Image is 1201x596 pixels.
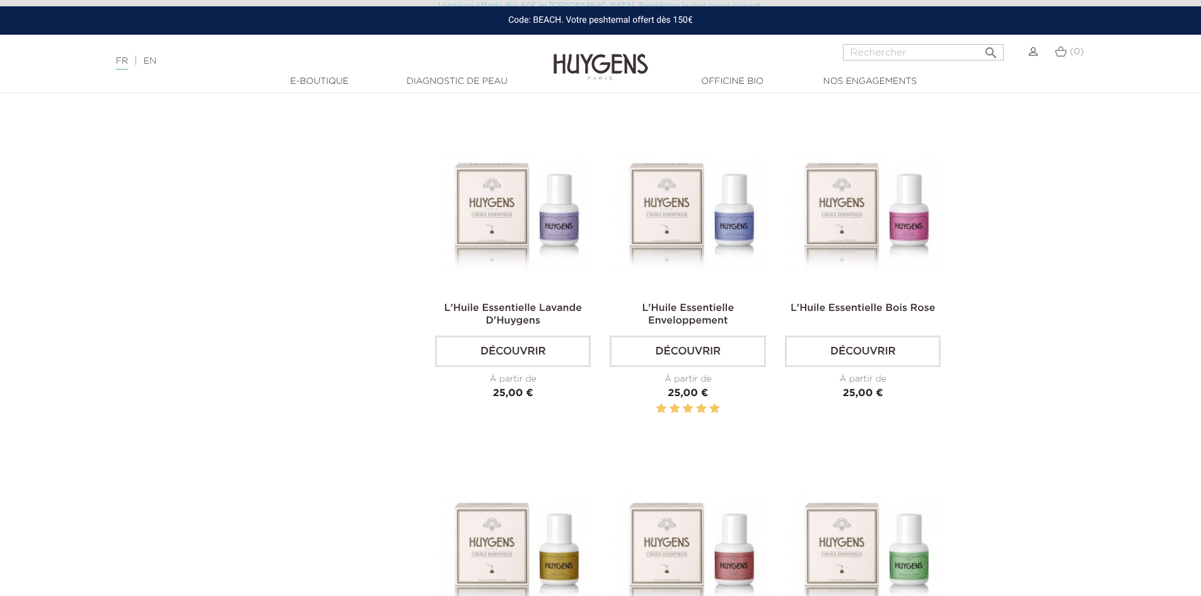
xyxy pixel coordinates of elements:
a: Découvrir [435,336,591,367]
a: Découvrir [610,336,765,367]
span: 25,00 € [668,389,708,399]
button:  [980,40,1002,57]
a: Découvrir [785,336,941,367]
img: H.E. LAVANDE D'HUYGENS 10ml [438,135,593,291]
a: Diagnostic de peau [394,75,520,88]
label: 2 [670,401,680,417]
a: L'Huile Essentielle Bois Rose [791,303,936,313]
i:  [983,42,999,57]
img: H.E. BOIS ROSE 10ml [787,135,943,291]
div: À partir de [610,373,765,386]
div: | [110,54,491,69]
label: 1 [656,401,666,417]
input: Rechercher [843,44,1004,61]
div: À partir de [435,373,591,386]
div: À partir de [785,373,941,386]
img: Huygens [554,33,648,82]
a: E-Boutique [257,75,383,88]
a: L'Huile Essentielle Lavande D'Huygens [444,303,582,326]
a: FR [116,57,128,70]
label: 3 [683,401,693,417]
span: 25,00 € [843,389,883,399]
span: 25,00 € [493,389,533,399]
span: (0) [1070,47,1084,56]
label: 5 [709,401,719,417]
label: 4 [696,401,706,417]
a: Officine Bio [670,75,796,88]
a: Nos engagements [807,75,933,88]
a: L'Huile Essentielle Enveloppement [642,303,734,326]
a: EN [144,57,156,66]
img: H.E. ENVELOPPEMENT 10ml [612,135,768,291]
